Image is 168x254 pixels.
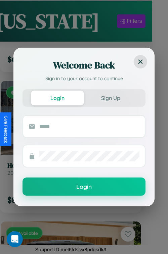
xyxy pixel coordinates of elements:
[23,177,145,196] button: Login
[84,91,137,105] button: Sign Up
[7,231,23,247] iframe: Intercom live chat
[23,75,145,83] p: Sign in to your account to continue
[23,58,145,72] h2: Welcome Back
[3,116,8,143] div: Give Feedback
[31,91,84,105] button: Login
